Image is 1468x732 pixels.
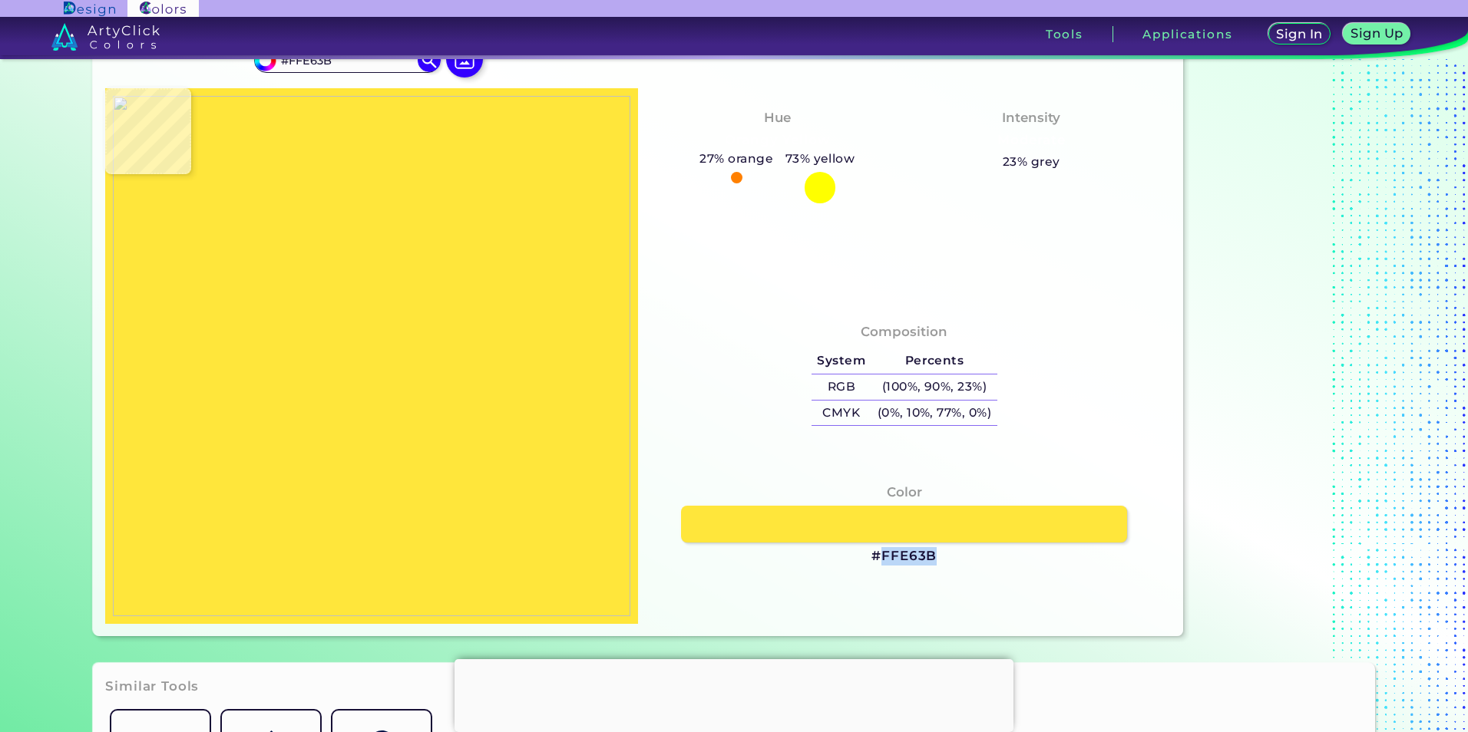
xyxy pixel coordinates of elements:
[871,348,997,374] h5: Percents
[861,321,947,343] h4: Composition
[1002,107,1060,129] h4: Intensity
[51,23,160,51] img: logo_artyclick_colors_white.svg
[871,374,997,400] h5: (100%, 90%, 23%)
[764,107,791,129] h4: Hue
[1278,28,1320,40] h5: Sign In
[276,50,418,71] input: type color..
[105,678,199,696] h3: Similar Tools
[887,481,922,503] h4: Color
[1347,25,1407,44] a: Sign Up
[446,41,483,77] img: icon picture
[1046,28,1083,40] h3: Tools
[871,547,937,565] h3: #FFE63B
[418,49,441,72] img: icon search
[1003,152,1060,172] h5: 23% grey
[113,96,630,616] img: 9271bac5-aa58-49c1-8a61-fa3658da27fa
[990,131,1072,150] h3: Moderate
[1353,28,1400,39] h5: Sign Up
[1142,28,1232,40] h3: Applications
[812,401,871,426] h5: CMYK
[812,374,871,400] h5: RGB
[812,348,871,374] h5: System
[871,401,997,426] h5: (0%, 10%, 77%, 0%)
[719,131,836,150] h3: Orangy Yellow
[694,149,779,169] h5: 27% orange
[64,2,115,16] img: ArtyClick Design logo
[1271,25,1328,44] a: Sign In
[779,149,861,169] h5: 73% yellow
[455,659,1013,728] iframe: Advertisement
